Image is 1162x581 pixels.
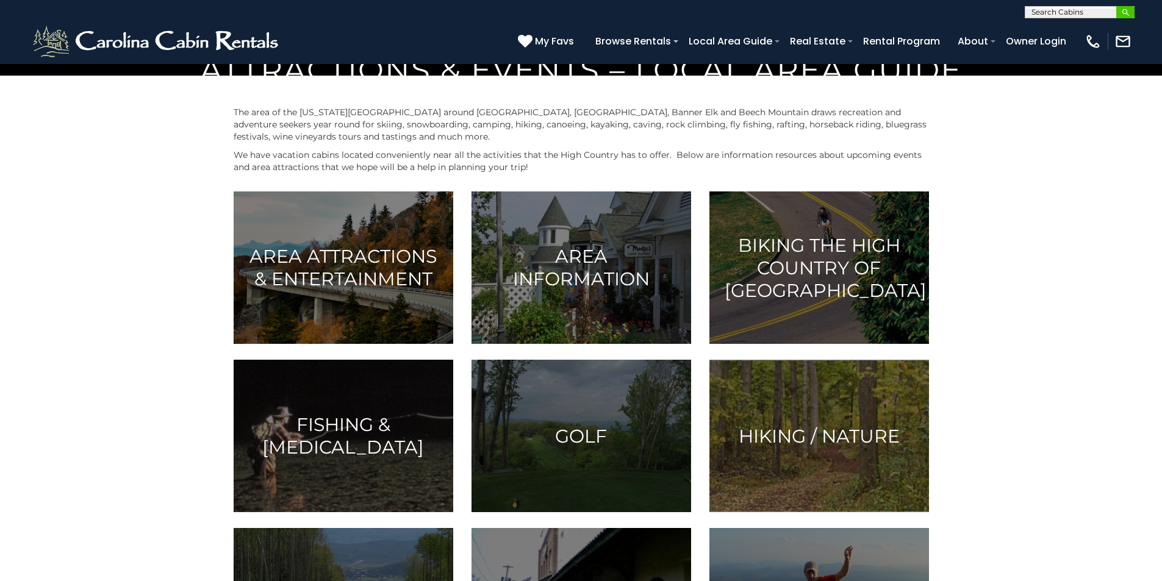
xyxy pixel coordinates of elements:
[472,191,691,344] a: Area Information
[725,234,914,302] h3: Biking the High Country of [GEOGRAPHIC_DATA]
[1114,33,1132,50] img: mail-regular-white.png
[30,23,284,60] img: White-1-2.png
[709,360,929,512] a: Hiking / Nature
[1000,30,1072,52] a: Owner Login
[784,30,852,52] a: Real Estate
[249,245,438,290] h3: Area Attractions & Entertainment
[234,149,929,173] p: We have vacation cabins located conveniently near all the activities that the High Country has to...
[249,413,438,458] h3: Fishing & [MEDICAL_DATA]
[234,106,929,143] p: The area of the [US_STATE][GEOGRAPHIC_DATA] around [GEOGRAPHIC_DATA], [GEOGRAPHIC_DATA], Banner E...
[234,360,453,512] a: Fishing & [MEDICAL_DATA]
[487,425,676,447] h3: Golf
[472,360,691,512] a: Golf
[709,191,929,344] a: Biking the High Country of [GEOGRAPHIC_DATA]
[535,34,574,49] span: My Favs
[952,30,994,52] a: About
[683,30,778,52] a: Local Area Guide
[725,425,914,447] h3: Hiking / Nature
[857,30,946,52] a: Rental Program
[518,34,577,49] a: My Favs
[234,191,453,344] a: Area Attractions & Entertainment
[589,30,677,52] a: Browse Rentals
[487,245,676,290] h3: Area Information
[1085,33,1102,50] img: phone-regular-white.png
